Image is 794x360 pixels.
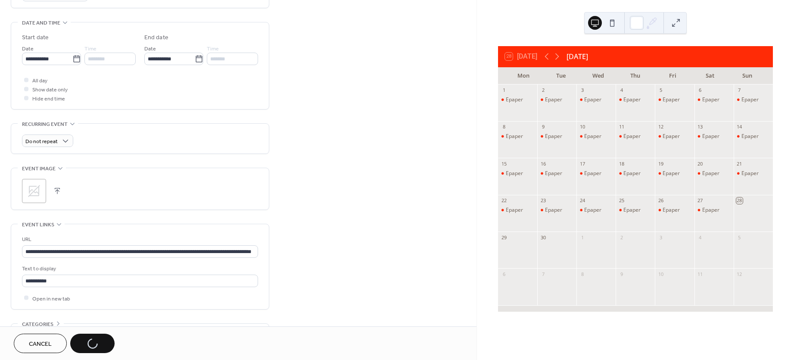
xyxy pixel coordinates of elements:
div: 9 [618,271,625,277]
div: Epaper [702,207,719,214]
div: Epaper [694,207,734,214]
div: Epaper [734,133,773,140]
div: 22 [501,197,507,204]
span: Event links [22,220,54,229]
div: 17 [579,160,585,167]
span: Date [144,44,156,53]
div: Epaper [623,170,641,177]
div: Epaper [623,207,641,214]
div: Epaper [734,170,773,177]
div: Epaper [616,96,655,103]
div: Epaper [655,170,694,177]
span: Recurring event [22,120,68,129]
div: 3 [657,234,664,241]
div: Epaper [576,207,616,214]
div: Epaper [663,133,680,140]
div: Start date [22,33,49,42]
div: Text to display [22,264,256,273]
div: Epaper [498,96,537,103]
div: 10 [657,271,664,277]
div: Epaper [741,133,759,140]
div: Epaper [702,96,719,103]
span: Date [22,44,34,53]
div: 29 [501,234,507,241]
div: 8 [501,124,507,130]
div: Epaper [498,207,537,214]
div: Epaper [616,207,655,214]
div: 1 [579,234,585,241]
div: 14 [736,124,743,130]
div: Epaper [655,96,694,103]
div: 5 [736,234,743,241]
div: Epaper [616,170,655,177]
div: 28 [736,197,743,204]
div: Epaper [694,170,734,177]
div: Epaper [545,207,562,214]
span: Open in new tab [32,294,70,303]
div: Epaper [537,96,576,103]
div: 5 [657,87,664,94]
div: Epaper [734,96,773,103]
span: Time [84,44,97,53]
div: 9 [540,124,546,130]
div: Epaper [663,96,680,103]
div: Epaper [741,96,759,103]
div: Epaper [663,207,680,214]
div: 13 [697,124,704,130]
div: 1 [501,87,507,94]
div: 8 [579,271,585,277]
div: 25 [618,197,625,204]
span: Hide end time [32,94,65,103]
div: Wed [579,67,617,85]
div: End date [144,33,168,42]
div: 7 [540,271,546,277]
button: Cancel [14,334,67,353]
div: URL [22,235,256,244]
span: Categories [22,320,53,329]
div: Tue [542,67,579,85]
div: Epaper [545,170,562,177]
div: 10 [579,124,585,130]
div: Epaper [576,96,616,103]
span: Do not repeat [25,137,58,147]
div: 23 [540,197,546,204]
div: ••• [11,324,269,342]
div: Epaper [537,170,576,177]
div: 12 [736,271,743,277]
div: 16 [540,160,546,167]
div: Epaper [576,133,616,140]
div: Epaper [694,96,734,103]
span: Date and time [22,19,60,28]
div: Epaper [506,96,523,103]
span: Show date only [32,85,68,94]
div: 30 [540,234,546,241]
span: Cancel [29,340,52,349]
div: Epaper [584,170,601,177]
div: 6 [697,87,704,94]
div: Epaper [616,133,655,140]
div: 26 [657,197,664,204]
div: Epaper [537,207,576,214]
div: 15 [501,160,507,167]
div: Epaper [584,96,601,103]
div: 12 [657,124,664,130]
div: ; [22,179,46,203]
div: 27 [697,197,704,204]
div: Epaper [655,133,694,140]
div: 2 [618,234,625,241]
div: 2 [540,87,546,94]
div: Epaper [584,207,601,214]
span: Time [207,44,219,53]
div: Epaper [498,170,537,177]
div: Epaper [655,207,694,214]
div: 4 [618,87,625,94]
div: [DATE] [567,51,588,62]
div: 3 [579,87,585,94]
div: Thu [617,67,654,85]
div: Epaper [537,133,576,140]
div: Sun [729,67,766,85]
span: All day [32,76,47,85]
div: 7 [736,87,743,94]
div: 4 [697,234,704,241]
